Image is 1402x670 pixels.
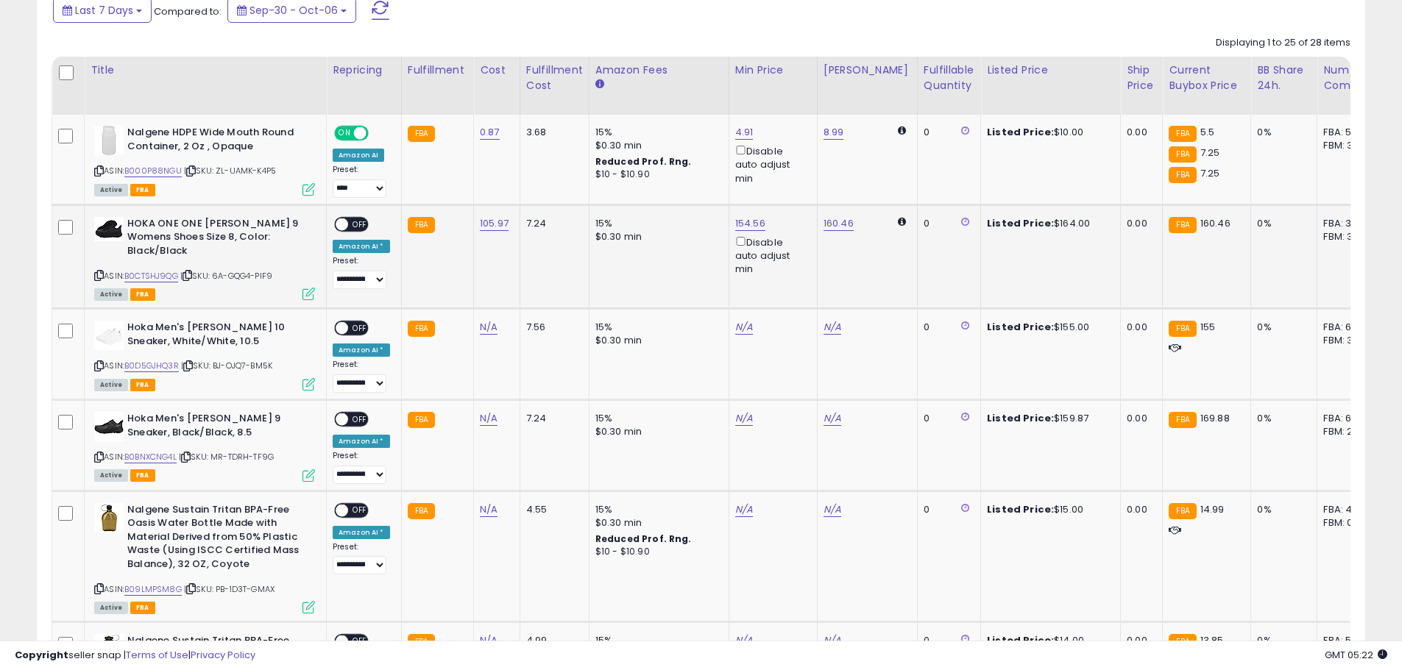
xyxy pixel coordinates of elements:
b: Listed Price: [987,216,1054,230]
span: 2025-10-14 05:22 GMT [1325,648,1387,662]
small: FBA [408,126,435,142]
div: Amazon AI * [333,435,390,448]
div: 0.00 [1127,126,1151,139]
div: FBM: 3 [1323,139,1372,152]
small: FBA [408,217,435,233]
span: | SKU: PB-1D3T-GMAX [184,583,275,595]
a: 160.46 [824,216,854,231]
b: Listed Price: [987,411,1054,425]
img: 31qAXlSioEL._SL40_.jpg [94,412,124,441]
span: | SKU: BJ-OJQ7-BM5K [181,360,272,371]
div: ASIN: [94,126,315,194]
a: N/A [480,502,498,517]
span: 169.88 [1200,411,1230,425]
small: FBA [1169,146,1196,163]
div: Ship Price [1127,63,1156,93]
div: 0.00 [1127,503,1151,516]
div: 0 [924,321,969,334]
div: Preset: [333,451,390,484]
b: Nalgene Sustain Tritan BPA-Free Oasis Water Bottle Made with Material Derived from 50% Plastic Wa... [127,503,306,575]
div: FBA: 6 [1323,321,1372,334]
span: FBA [130,379,155,391]
b: Nalgene HDPE Wide Mouth Round Container, 2 Oz , Opaque [127,126,306,157]
b: Listed Price: [987,502,1054,516]
b: Reduced Prof. Rng. [595,155,692,168]
small: FBA [1169,412,1196,428]
div: 3.68 [526,126,578,139]
span: FBA [130,184,155,196]
div: Cost [480,63,514,78]
small: FBA [408,321,435,337]
b: HOKA ONE ONE [PERSON_NAME] 9 Womens Shoes Size 8, Color: Black/Black [127,217,306,262]
div: FBM: 3 [1323,230,1372,243]
a: N/A [735,502,753,517]
img: 319whQTpfNL._SL40_.jpg [94,126,124,155]
div: Preset: [333,165,390,198]
span: All listings currently available for purchase on Amazon [94,602,128,614]
span: | SKU: MR-TDRH-TF9G [179,451,274,463]
div: 0 [924,217,969,230]
a: N/A [735,411,753,426]
div: ASIN: [94,321,315,389]
div: FBM: 0 [1323,516,1372,530]
div: $0.30 min [595,516,718,530]
div: FBA: 4 [1323,503,1372,516]
div: 15% [595,321,718,334]
strong: Copyright [15,648,68,662]
span: 7.25 [1200,146,1220,160]
div: 0% [1257,412,1306,425]
div: Repricing [333,63,395,78]
div: Current Buybox Price [1169,63,1245,93]
small: FBA [408,503,435,519]
div: Min Price [735,63,811,78]
div: Preset: [333,360,390,393]
a: B0CTSHJ9QG [124,270,178,282]
a: N/A [480,320,498,335]
a: B0BNXCNG4L [124,451,177,463]
div: ASIN: [94,412,315,480]
div: Preset: [333,542,390,575]
div: Amazon Fees [595,63,723,78]
a: 105.97 [480,216,509,231]
div: 0% [1257,126,1306,139]
div: FBM: 3 [1323,334,1372,347]
b: Reduced Prof. Rng. [595,532,692,545]
div: FBA: 3 [1323,217,1372,230]
div: ASIN: [94,503,315,612]
div: Amazon AI * [333,526,390,539]
div: Fulfillment Cost [526,63,583,93]
div: $159.87 [987,412,1109,425]
div: ASIN: [94,217,315,299]
a: N/A [824,320,841,335]
span: OFF [367,127,390,140]
a: 154.56 [735,216,765,231]
span: FBA [130,469,155,482]
a: 4.91 [735,125,754,140]
div: 15% [595,126,718,139]
small: Amazon Fees. [595,78,604,91]
div: $164.00 [987,217,1109,230]
div: 0% [1257,321,1306,334]
span: OFF [348,413,372,426]
div: $0.30 min [595,230,718,243]
div: Listed Price [987,63,1114,78]
div: 15% [595,503,718,516]
a: 8.99 [824,125,844,140]
div: FBA: 5 [1323,126,1372,139]
div: Disable auto adjust min [735,234,806,277]
div: 0 [924,503,969,516]
span: 7.25 [1200,166,1220,180]
b: Listed Price: [987,125,1054,139]
b: Hoka Men's [PERSON_NAME] 9 Sneaker, Black/Black, 8.5 [127,412,306,443]
img: 41xQbgWjlVL._SL40_.jpg [94,217,124,241]
span: ON [336,127,354,140]
span: All listings currently available for purchase on Amazon [94,379,128,391]
a: B0D5GJHQ3R [124,360,179,372]
small: FBA [408,412,435,428]
small: FBA [1169,321,1196,337]
div: 0% [1257,217,1306,230]
b: Listed Price: [987,320,1054,334]
span: OFF [348,322,372,335]
span: Compared to: [154,4,222,18]
small: FBA [1169,217,1196,233]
